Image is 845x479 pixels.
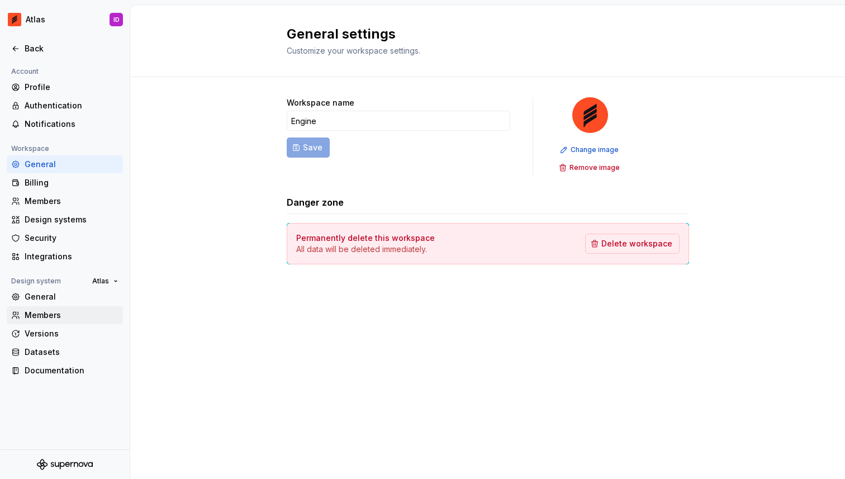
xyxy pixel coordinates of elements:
[7,40,123,58] a: Back
[7,78,123,96] a: Profile
[601,238,672,249] span: Delete workspace
[556,160,625,176] button: Remove image
[7,211,123,229] a: Design systems
[572,97,608,133] img: 102f71e4-5f95-4b3f-aebe-9cae3cf15d45.png
[287,25,676,43] h2: General settings
[7,229,123,247] a: Security
[7,65,43,78] div: Account
[7,343,123,361] a: Datasets
[25,43,118,54] div: Back
[25,251,118,262] div: Integrations
[7,155,123,173] a: General
[7,115,123,133] a: Notifications
[25,177,118,188] div: Billing
[25,100,118,111] div: Authentication
[113,15,120,24] div: ID
[92,277,109,286] span: Atlas
[7,288,123,306] a: General
[25,291,118,302] div: General
[25,214,118,225] div: Design systems
[287,97,354,108] label: Workspace name
[557,142,624,158] button: Change image
[25,196,118,207] div: Members
[7,306,123,324] a: Members
[585,234,680,254] button: Delete workspace
[25,82,118,93] div: Profile
[7,174,123,192] a: Billing
[25,365,118,376] div: Documentation
[7,325,123,343] a: Versions
[25,310,118,321] div: Members
[2,7,127,32] button: AtlasID
[296,233,435,244] h4: Permanently delete this workspace
[7,248,123,265] a: Integrations
[7,362,123,380] a: Documentation
[25,328,118,339] div: Versions
[571,145,619,154] span: Change image
[7,97,123,115] a: Authentication
[25,118,118,130] div: Notifications
[25,233,118,244] div: Security
[25,347,118,358] div: Datasets
[26,14,45,25] div: Atlas
[287,196,344,209] h3: Danger zone
[287,46,420,55] span: Customize your workspace settings.
[7,274,65,288] div: Design system
[25,159,118,170] div: General
[8,13,21,26] img: 102f71e4-5f95-4b3f-aebe-9cae3cf15d45.png
[7,142,54,155] div: Workspace
[296,244,435,255] p: All data will be deleted immediately.
[7,192,123,210] a: Members
[569,163,620,172] span: Remove image
[37,459,93,470] svg: Supernova Logo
